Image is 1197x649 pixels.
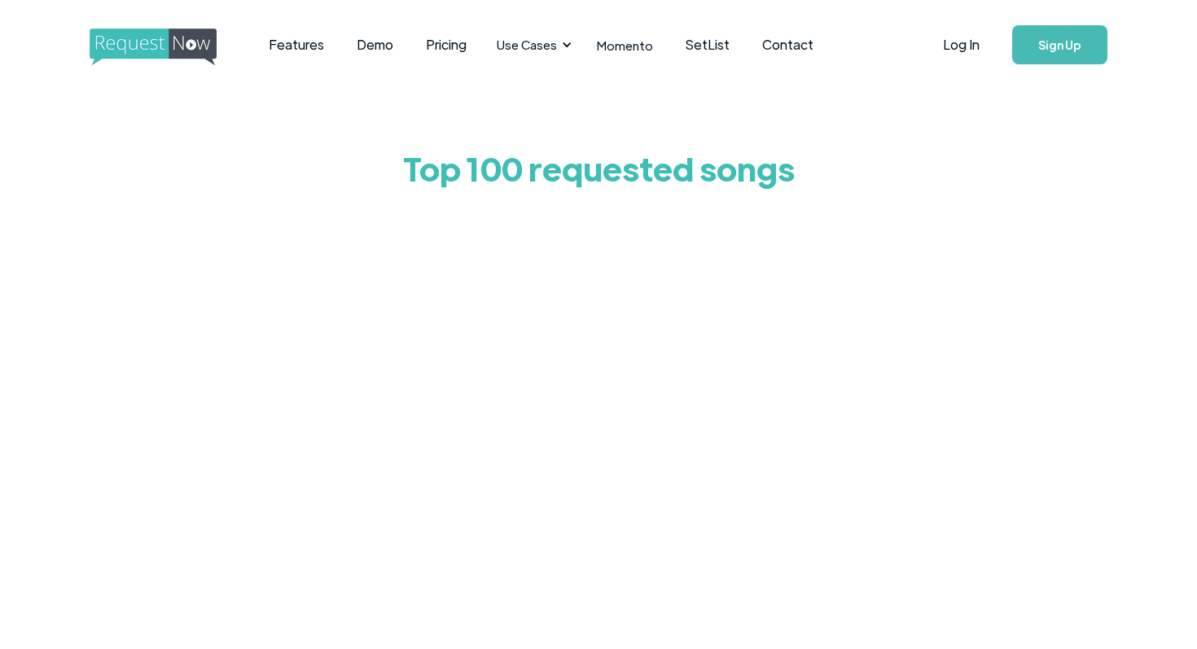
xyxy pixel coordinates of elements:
a: SetList [669,20,746,70]
a: home [90,29,212,61]
div: Use Cases [487,20,577,70]
a: Momento [581,21,669,69]
a: Log In [927,16,996,73]
a: Demo [340,20,410,70]
h1: Top 100 requested songs [216,135,981,200]
a: Sign Up [1012,25,1107,64]
img: requestnow logo [90,29,247,66]
div: Use Cases [497,36,557,54]
a: Pricing [410,20,483,70]
a: Features [252,20,340,70]
a: Contact [746,20,830,70]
